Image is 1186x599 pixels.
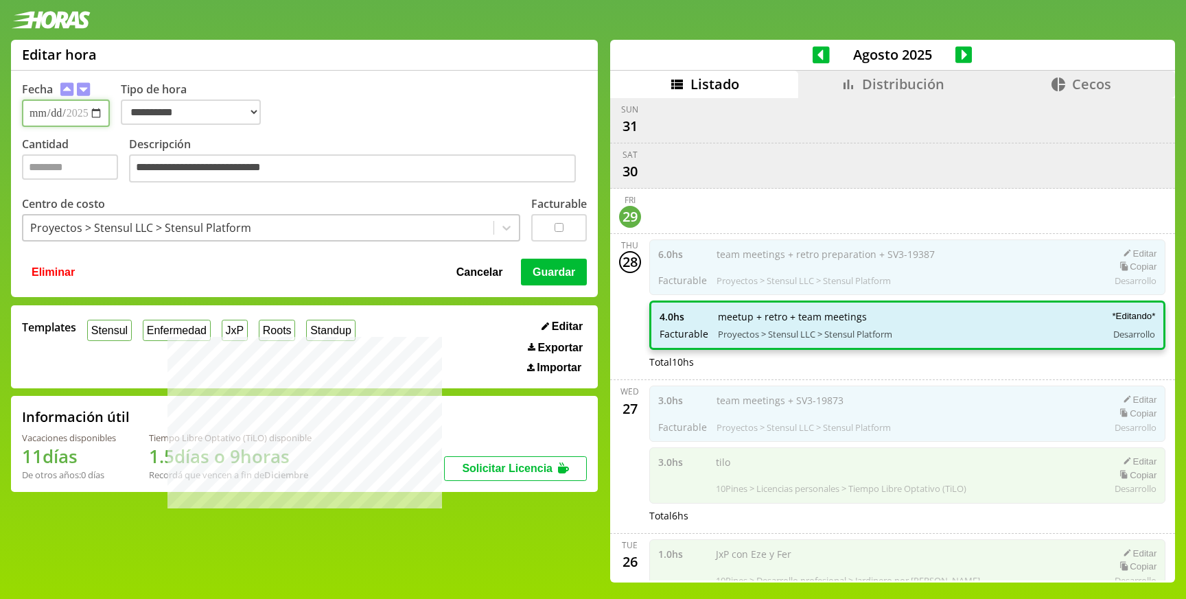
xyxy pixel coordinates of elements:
[143,320,211,341] button: Enfermedad
[222,320,248,341] button: JxP
[259,320,295,341] button: Roots
[22,469,116,481] div: De otros años: 0 días
[621,104,638,115] div: Sun
[1072,75,1111,93] span: Cecos
[306,320,355,341] button: Standup
[619,206,641,228] div: 29
[22,137,129,187] label: Cantidad
[619,551,641,573] div: 26
[830,45,955,64] span: Agosto 2025
[22,45,97,64] h1: Editar hora
[619,115,641,137] div: 31
[524,341,587,355] button: Exportar
[22,444,116,469] h1: 11 días
[531,196,587,211] label: Facturable
[690,75,739,93] span: Listado
[862,75,944,93] span: Distribución
[537,342,583,354] span: Exportar
[623,149,638,161] div: Sat
[121,99,261,125] select: Tipo de hora
[620,386,639,397] div: Wed
[521,259,587,285] button: Guardar
[30,220,251,235] div: Proyectos > Stensul LLC > Stensul Platform
[619,251,641,273] div: 28
[610,98,1175,580] div: scrollable content
[619,161,641,183] div: 30
[22,154,118,180] input: Cantidad
[22,196,105,211] label: Centro de costo
[22,82,53,97] label: Fecha
[625,194,636,206] div: Fri
[22,432,116,444] div: Vacaciones disponibles
[129,137,587,187] label: Descripción
[619,397,641,419] div: 27
[462,462,553,474] span: Solicitar Licencia
[537,320,587,333] button: Editar
[622,539,638,551] div: Tue
[149,432,312,444] div: Tiempo Libre Optativo (TiLO) disponible
[87,320,132,341] button: Stensul
[444,456,587,481] button: Solicitar Licencia
[121,82,272,127] label: Tipo de hora
[264,469,308,481] b: Diciembre
[129,154,576,183] textarea: Descripción
[22,320,76,335] span: Templates
[452,259,507,285] button: Cancelar
[149,469,312,481] div: Recordá que vencen a fin de
[537,362,581,374] span: Importar
[11,11,91,29] img: logotipo
[149,444,312,469] h1: 1.5 días o 9 horas
[621,239,638,251] div: Thu
[22,408,130,426] h2: Información útil
[27,259,79,285] button: Eliminar
[649,509,1166,522] div: Total 6 hs
[649,355,1166,368] div: Total 10 hs
[552,320,583,333] span: Editar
